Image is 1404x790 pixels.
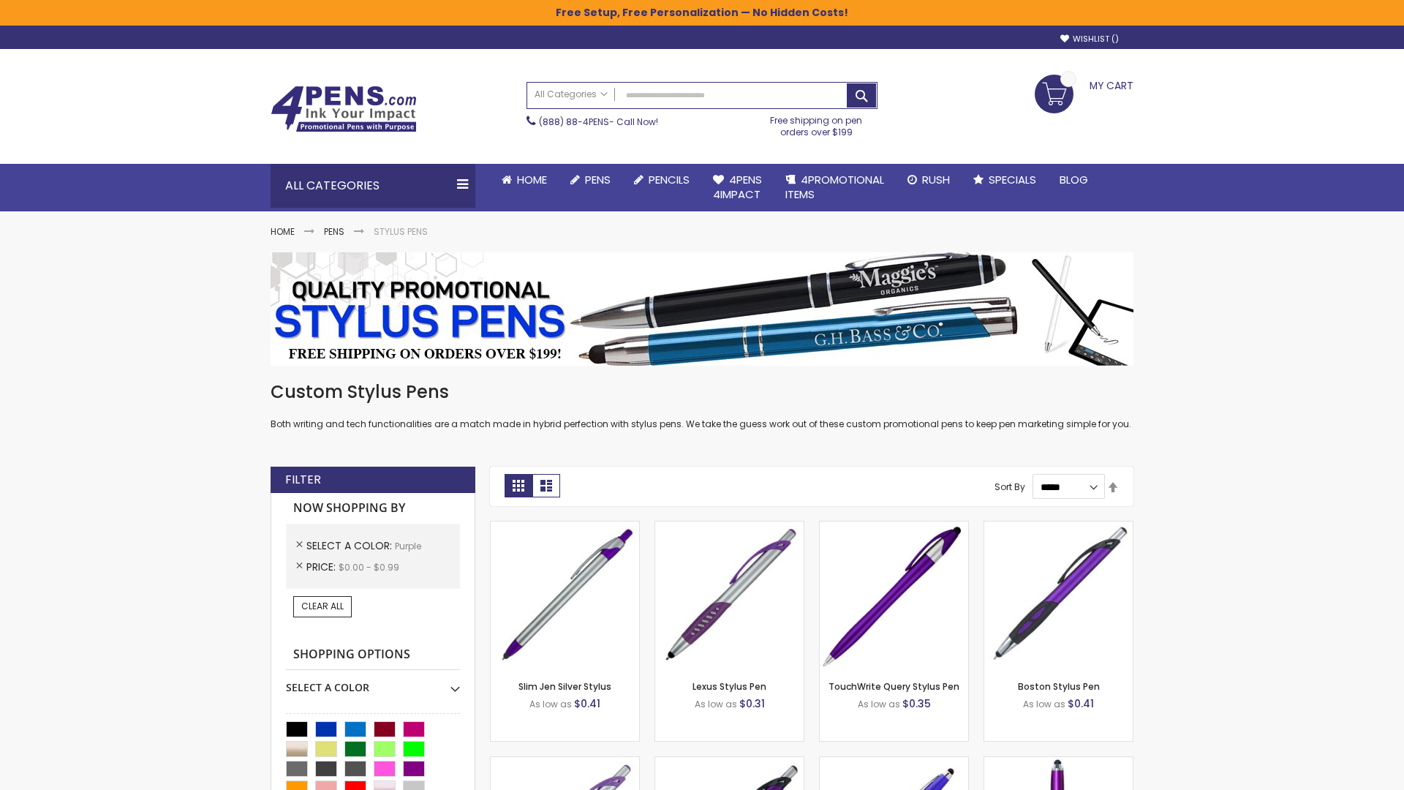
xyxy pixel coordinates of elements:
[896,164,962,196] a: Rush
[755,109,878,138] div: Free shipping on pen orders over $199
[695,698,737,710] span: As low as
[559,164,622,196] a: Pens
[858,698,900,710] span: As low as
[539,116,658,128] span: - Call Now!
[1018,680,1100,693] a: Boston Stylus Pen
[655,756,804,769] a: Lexus Metallic Stylus Pen-Purple
[1060,34,1119,45] a: Wishlist
[962,164,1048,196] a: Specials
[527,83,615,107] a: All Categories
[271,380,1133,404] h1: Custom Stylus Pens
[1068,696,1094,711] span: $0.41
[306,538,395,553] span: Select A Color
[395,540,421,552] span: Purple
[1048,164,1100,196] a: Blog
[271,164,475,208] div: All Categories
[984,756,1133,769] a: TouchWrite Command Stylus Pen-Purple
[324,225,344,238] a: Pens
[902,696,931,711] span: $0.35
[505,474,532,497] strong: Grid
[271,225,295,238] a: Home
[701,164,774,211] a: 4Pens4impact
[286,670,460,695] div: Select A Color
[574,696,600,711] span: $0.41
[820,756,968,769] a: Sierra Stylus Twist Pen-Purple
[984,522,1133,670] img: Boston Stylus Pen-Purple
[774,164,896,211] a: 4PROMOTIONALITEMS
[622,164,701,196] a: Pencils
[271,380,1133,431] div: Both writing and tech functionalities are a match made in hybrid perfection with stylus pens. We ...
[535,89,608,100] span: All Categories
[271,86,417,132] img: 4Pens Custom Pens and Promotional Products
[306,560,339,574] span: Price
[491,756,639,769] a: Boston Silver Stylus Pen-Purple
[286,639,460,671] strong: Shopping Options
[517,172,547,187] span: Home
[829,680,959,693] a: TouchWrite Query Stylus Pen
[301,600,344,612] span: Clear All
[374,225,428,238] strong: Stylus Pens
[271,252,1133,366] img: Stylus Pens
[1060,172,1088,187] span: Blog
[286,493,460,524] strong: Now Shopping by
[739,696,765,711] span: $0.31
[692,680,766,693] a: Lexus Stylus Pen
[922,172,950,187] span: Rush
[529,698,572,710] span: As low as
[820,521,968,533] a: TouchWrite Query Stylus Pen-Purple
[820,522,968,670] img: TouchWrite Query Stylus Pen-Purple
[490,164,559,196] a: Home
[989,172,1036,187] span: Specials
[539,116,609,128] a: (888) 88-4PENS
[518,680,611,693] a: Slim Jen Silver Stylus
[713,172,762,202] span: 4Pens 4impact
[1023,698,1065,710] span: As low as
[994,481,1025,493] label: Sort By
[491,522,639,670] img: Slim Jen Silver Stylus-Purple
[655,522,804,670] img: Lexus Stylus Pen-Purple
[649,172,690,187] span: Pencils
[491,521,639,533] a: Slim Jen Silver Stylus-Purple
[339,561,399,573] span: $0.00 - $0.99
[285,472,321,488] strong: Filter
[655,521,804,533] a: Lexus Stylus Pen-Purple
[293,596,352,617] a: Clear All
[984,521,1133,533] a: Boston Stylus Pen-Purple
[785,172,884,202] span: 4PROMOTIONAL ITEMS
[585,172,611,187] span: Pens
